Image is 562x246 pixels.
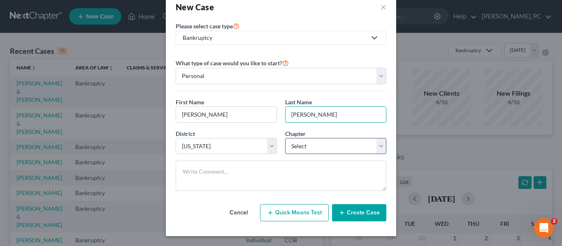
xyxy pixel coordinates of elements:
span: First Name [176,99,204,106]
input: Enter Last Name [286,107,386,122]
button: Cancel [221,205,257,221]
span: Chapter [285,130,306,137]
div: Bankruptcy [183,34,366,42]
span: Last Name [285,99,312,106]
button: Create Case [332,204,386,221]
span: District [176,130,195,137]
strong: New Case [176,2,214,12]
span: Please select case type [176,23,233,30]
iframe: Intercom live chat [534,218,554,238]
button: Quick Means Test [260,204,329,221]
button: × [381,1,386,13]
span: 2 [551,218,557,225]
label: What type of case would you like to start? [176,58,289,68]
input: Enter First Name [176,107,276,122]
